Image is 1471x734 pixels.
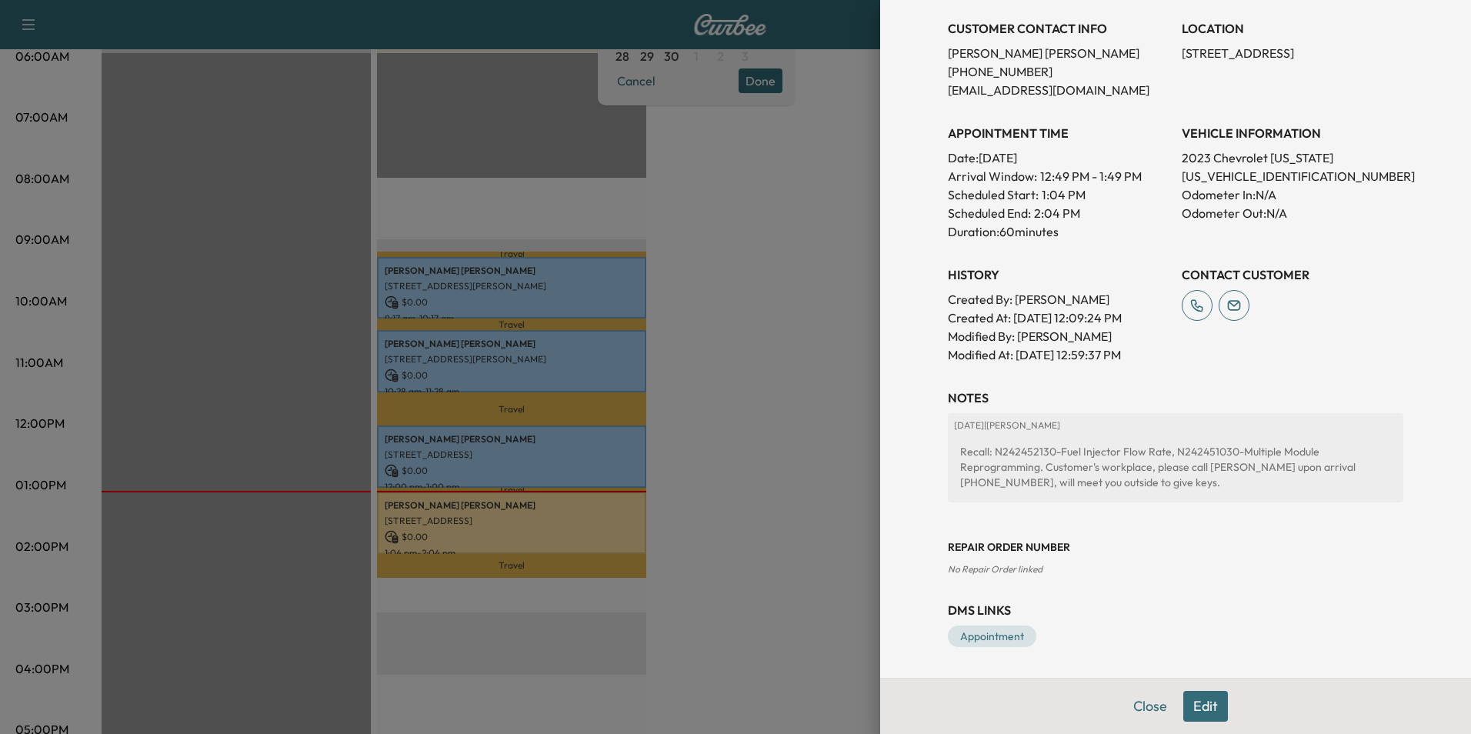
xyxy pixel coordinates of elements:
[948,167,1169,185] p: Arrival Window:
[948,185,1039,204] p: Scheduled Start:
[1042,185,1086,204] p: 1:04 PM
[948,309,1169,327] p: Created At : [DATE] 12:09:24 PM
[948,601,1403,619] h3: DMS Links
[948,124,1169,142] h3: APPOINTMENT TIME
[948,290,1169,309] p: Created By : [PERSON_NAME]
[948,327,1169,345] p: Modified By : [PERSON_NAME]
[948,62,1169,81] p: [PHONE_NUMBER]
[948,204,1031,222] p: Scheduled End:
[1183,691,1228,722] button: Edit
[948,81,1169,99] p: [EMAIL_ADDRESS][DOMAIN_NAME]
[948,626,1036,647] a: Appointment
[948,265,1169,284] h3: History
[1182,167,1403,185] p: [US_VEHICLE_IDENTIFICATION_NUMBER]
[1040,167,1142,185] span: 12:49 PM - 1:49 PM
[948,563,1042,575] span: No Repair Order linked
[948,389,1403,407] h3: NOTES
[948,222,1169,241] p: Duration: 60 minutes
[1182,148,1403,167] p: 2023 Chevrolet [US_STATE]
[1123,691,1177,722] button: Close
[1182,19,1403,38] h3: LOCATION
[948,19,1169,38] h3: CUSTOMER CONTACT INFO
[954,438,1397,496] div: Recall: N242452130-Fuel Injector Flow Rate, N242451030-Multiple Module Reprogramming. Customer's ...
[948,539,1403,555] h3: Repair Order number
[954,419,1397,432] p: [DATE] | [PERSON_NAME]
[1182,185,1403,204] p: Odometer In: N/A
[1182,124,1403,142] h3: VEHICLE INFORMATION
[1034,204,1080,222] p: 2:04 PM
[1182,265,1403,284] h3: CONTACT CUSTOMER
[948,44,1169,62] p: [PERSON_NAME] [PERSON_NAME]
[1182,204,1403,222] p: Odometer Out: N/A
[948,148,1169,167] p: Date: [DATE]
[948,345,1169,364] p: Modified At : [DATE] 12:59:37 PM
[1182,44,1403,62] p: [STREET_ADDRESS]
